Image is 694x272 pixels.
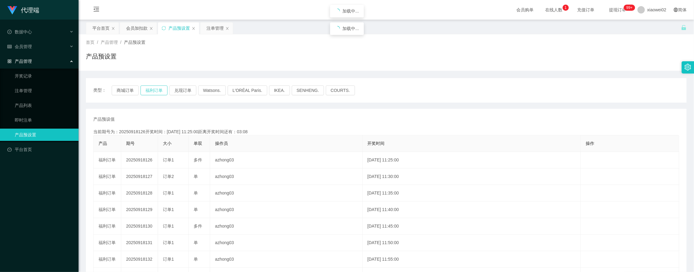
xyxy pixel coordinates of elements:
span: 产品预设置 [124,40,145,45]
sup: 1217 [624,5,635,11]
span: 在线人数 [542,8,566,12]
td: [DATE] 11:55:00 [363,251,581,268]
a: 图标: dashboard平台首页 [7,143,74,156]
i: 图标: appstore-o [7,59,12,63]
td: azhong03 [210,185,363,202]
td: [DATE] 11:45:00 [363,218,581,235]
i: icon: loading [335,9,340,13]
td: azhong03 [210,235,363,251]
td: 20250918132 [121,251,158,268]
i: 图标: global [674,8,678,12]
td: 20250918127 [121,168,158,185]
td: 福利订单 [94,235,121,251]
span: / [97,40,98,45]
span: 类型： [93,85,112,95]
i: icon: loading [335,26,340,31]
td: 福利订单 [94,152,121,168]
a: 开奖记录 [15,70,74,82]
button: IKEA. [269,85,290,95]
i: 图标: menu-fold [86,0,107,20]
img: logo.9652507e.png [7,6,17,15]
div: 注单管理 [206,22,224,34]
span: 订单1 [163,207,174,212]
span: 产品管理 [101,40,118,45]
span: 单 [194,207,198,212]
td: 福利订单 [94,251,121,268]
button: 兑现订单 [169,85,196,95]
a: 产品列表 [15,99,74,111]
a: 代理端 [7,7,39,12]
div: 平台首页 [92,22,110,34]
td: azhong03 [210,168,363,185]
span: 开奖时间 [368,141,385,146]
i: 图标: unlock [681,25,687,30]
span: 多件 [194,157,202,162]
td: azhong03 [210,152,363,168]
td: 福利订单 [94,218,121,235]
td: 福利订单 [94,185,121,202]
a: 产品预设置 [15,129,74,141]
h1: 产品预设置 [86,52,117,61]
span: 多件 [194,224,202,229]
span: 单 [194,257,198,262]
span: 订单2 [163,174,174,179]
a: 注单管理 [15,85,74,97]
td: [DATE] 11:30:00 [363,168,581,185]
div: 产品预设置 [168,22,190,34]
i: 图标: close [149,27,153,30]
p: 1 [565,5,567,11]
td: [DATE] 11:50:00 [363,235,581,251]
button: SENHENG. [292,85,324,95]
button: 商城订单 [112,85,139,95]
td: azhong03 [210,218,363,235]
span: 产品预设值 [93,116,115,123]
span: / [120,40,121,45]
i: 图标: close [192,27,195,30]
td: 福利订单 [94,168,121,185]
td: [DATE] 11:25:00 [363,152,581,168]
i: 图标: sync [162,26,166,30]
span: 加载中... [342,9,359,13]
td: 20250918130 [121,218,158,235]
div: 当前期号为：20250918126开奖时间：[DATE] 11:25:00距离开奖时间还有：03:08 [93,129,679,135]
span: 操作员 [215,141,228,146]
i: 图标: setting [684,64,691,70]
h1: 代理端 [21,0,39,20]
td: azhong03 [210,251,363,268]
td: 20250918131 [121,235,158,251]
td: 20250918126 [121,152,158,168]
span: 订单1 [163,157,174,162]
span: 提现订单 [606,8,630,12]
i: 图标: close [226,27,229,30]
span: 订单1 [163,191,174,195]
i: 图标: check-circle-o [7,30,12,34]
td: [DATE] 11:40:00 [363,202,581,218]
td: 20250918128 [121,185,158,202]
i: 图标: table [7,44,12,49]
span: 单 [194,191,198,195]
span: 订单1 [163,224,174,229]
button: L'ORÉAL Paris. [228,85,267,95]
span: 单 [194,174,198,179]
a: 即时注单 [15,114,74,126]
span: 加载中... [342,26,359,31]
span: 大小 [163,141,172,146]
td: azhong03 [210,202,363,218]
span: 会员管理 [7,44,32,49]
span: 单双 [194,141,202,146]
span: 产品管理 [7,59,32,64]
div: 会员加扣款 [126,22,148,34]
td: [DATE] 11:35:00 [363,185,581,202]
span: 数据中心 [7,29,32,34]
sup: 1 [563,5,569,11]
span: 单 [194,240,198,245]
td: 福利订单 [94,202,121,218]
span: 订单1 [163,240,174,245]
button: Watsons. [198,85,226,95]
i: 图标: close [111,27,115,30]
span: 订单1 [163,257,174,262]
button: 福利订单 [141,85,168,95]
span: 首页 [86,40,94,45]
span: 充值订单 [574,8,598,12]
td: 20250918129 [121,202,158,218]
